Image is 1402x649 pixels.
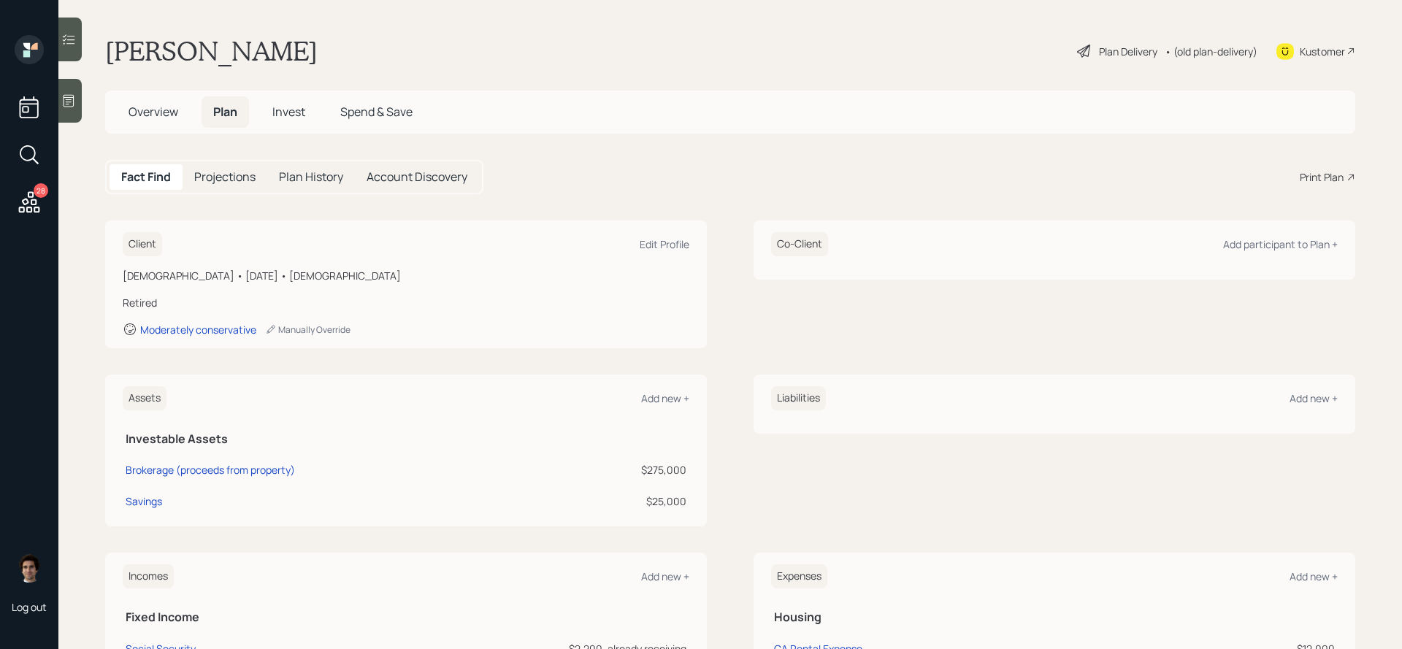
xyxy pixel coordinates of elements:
[640,237,689,251] div: Edit Profile
[140,323,256,337] div: Moderately conservative
[774,610,1335,624] h5: Housing
[367,170,467,184] h5: Account Discovery
[12,600,47,614] div: Log out
[272,104,305,120] span: Invest
[15,553,44,583] img: harrison-schaefer-headshot-2.png
[1290,391,1338,405] div: Add new +
[771,232,828,256] h6: Co-Client
[1300,169,1344,185] div: Print Plan
[771,564,827,588] h6: Expenses
[1300,44,1345,59] div: Kustomer
[1099,44,1157,59] div: Plan Delivery
[123,268,689,283] div: [DEMOGRAPHIC_DATA] • [DATE] • [DEMOGRAPHIC_DATA]
[126,494,162,509] div: Savings
[123,564,174,588] h6: Incomes
[641,569,689,583] div: Add new +
[123,386,166,410] h6: Assets
[126,432,686,446] h5: Investable Assets
[194,170,256,184] h5: Projections
[265,323,350,336] div: Manually Override
[126,462,295,477] div: Brokerage (proceeds from property)
[1223,237,1338,251] div: Add participant to Plan +
[564,494,686,509] div: $25,000
[126,610,686,624] h5: Fixed Income
[564,462,686,477] div: $275,000
[123,295,689,310] div: Retired
[34,183,48,198] div: 28
[213,104,237,120] span: Plan
[340,104,413,120] span: Spend & Save
[129,104,178,120] span: Overview
[1165,44,1257,59] div: • (old plan-delivery)
[121,170,171,184] h5: Fact Find
[279,170,343,184] h5: Plan History
[641,391,689,405] div: Add new +
[105,35,318,67] h1: [PERSON_NAME]
[771,386,826,410] h6: Liabilities
[1290,569,1338,583] div: Add new +
[123,232,162,256] h6: Client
